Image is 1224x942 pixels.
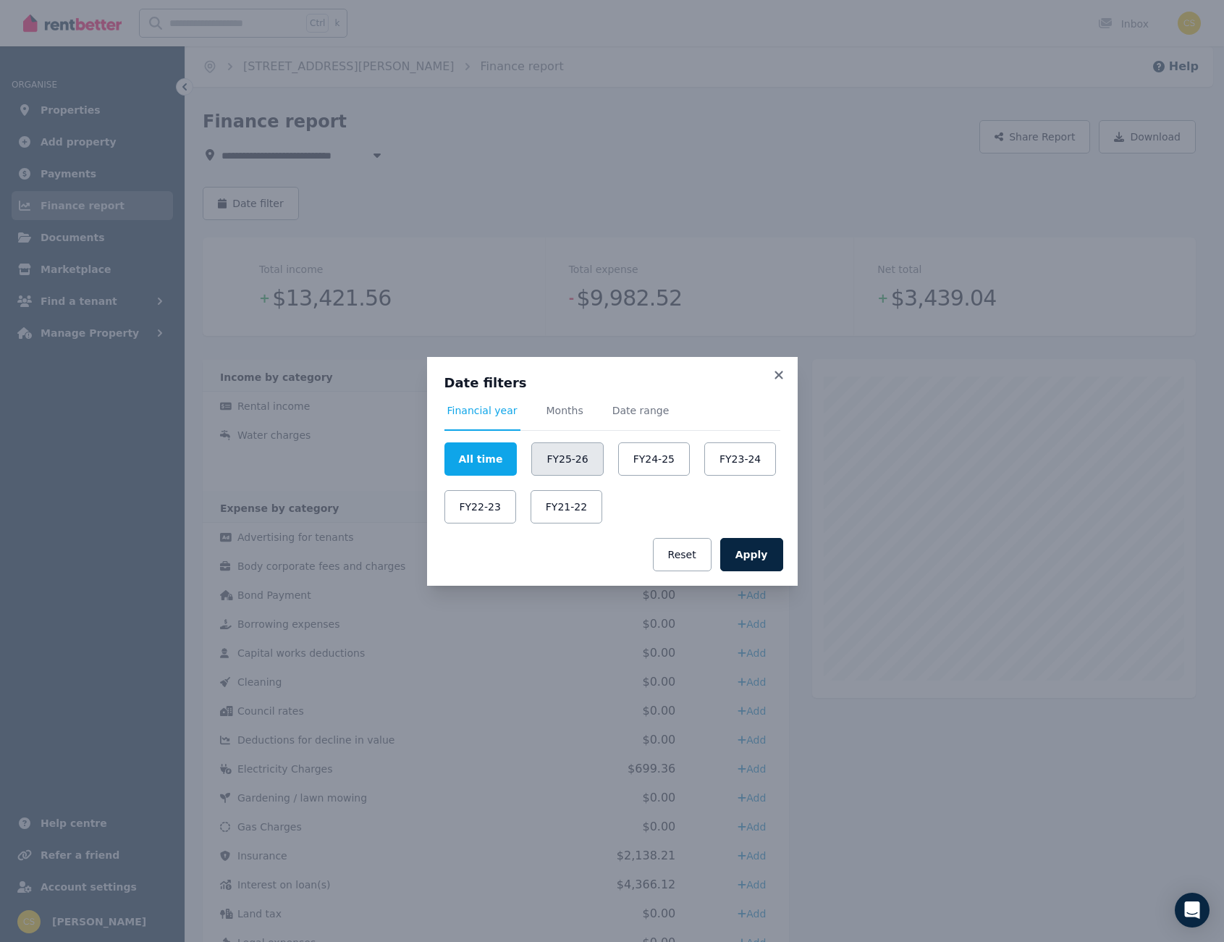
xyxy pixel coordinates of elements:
button: Reset [653,538,712,571]
span: Months [546,403,583,418]
button: FY23-24 [704,442,776,476]
button: FY21-22 [531,490,602,523]
nav: Tabs [444,403,780,431]
button: FY22-23 [444,490,516,523]
button: FY25-26 [531,442,603,476]
div: Open Intercom Messenger [1175,893,1210,928]
button: Apply [720,538,783,571]
button: All time [444,442,518,476]
button: FY24-25 [618,442,690,476]
h3: Date filters [444,374,780,392]
span: Date range [612,403,670,418]
span: Financial year [447,403,518,418]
